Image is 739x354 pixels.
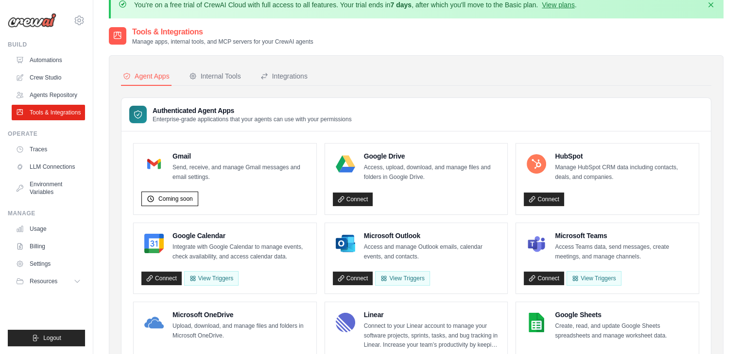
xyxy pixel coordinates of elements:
a: Environment Variables [12,177,85,200]
span: Resources [30,277,57,285]
h4: Google Drive [364,151,500,161]
h4: Google Calendar [172,231,309,241]
p: Access and manage Outlook emails, calendar events, and contacts. [364,242,500,261]
img: Microsoft Teams Logo [527,234,546,253]
button: Internal Tools [187,67,243,86]
a: Agents Repository [12,87,85,103]
button: Logout [8,330,85,346]
h4: Microsoft OneDrive [172,310,309,320]
p: Manage HubSpot CRM data including contacts, deals, and companies. [555,163,691,182]
h4: Gmail [172,151,309,161]
a: Connect [333,193,373,206]
img: Microsoft OneDrive Logo [144,313,164,332]
h4: Microsoft Teams [555,231,691,241]
span: Logout [43,334,61,342]
a: LLM Connections [12,159,85,175]
p: Connect to your Linear account to manage your software projects, sprints, tasks, and bug tracking... [364,322,500,350]
a: Connect [524,272,564,285]
div: Manage [8,209,85,217]
p: Access Teams data, send messages, create meetings, and manage channels. [555,242,691,261]
p: Access, upload, download, and manage files and folders in Google Drive. [364,163,500,182]
p: Create, read, and update Google Sheets spreadsheets and manage worksheet data. [555,322,691,340]
img: Google Calendar Logo [144,234,164,253]
a: Connect [333,272,373,285]
h4: HubSpot [555,151,691,161]
div: Operate [8,130,85,138]
img: Google Drive Logo [336,154,355,174]
a: Connect [141,272,182,285]
p: Manage apps, internal tools, and MCP servers for your CrewAI agents [132,38,313,46]
h4: Linear [364,310,500,320]
h3: Authenticated Agent Apps [153,106,352,115]
button: Resources [12,274,85,289]
img: HubSpot Logo [527,154,546,174]
img: Linear Logo [336,313,355,332]
p: Integrate with Google Calendar to manage events, check availability, and access calendar data. [172,242,309,261]
button: Agent Apps [121,67,172,86]
: View Triggers [567,271,621,286]
div: Agent Apps [123,71,170,81]
a: Tools & Integrations [12,105,85,120]
h2: Tools & Integrations [132,26,313,38]
img: Logo [8,13,56,28]
p: Enterprise-grade applications that your agents can use with your permissions [153,115,352,123]
p: Send, receive, and manage Gmail messages and email settings. [172,163,309,182]
h4: Microsoft Outlook [364,231,500,241]
div: Build [8,41,85,48]
span: Coming soon [158,195,193,203]
a: Crew Studio [12,70,85,85]
img: Google Sheets Logo [527,313,546,332]
img: Microsoft Outlook Logo [336,234,355,253]
a: Usage [12,221,85,237]
a: Traces [12,142,85,157]
a: Billing [12,239,85,254]
a: View plans [542,1,574,9]
img: Gmail Logo [144,154,164,174]
button: View Triggers [184,271,239,286]
div: Internal Tools [189,71,241,81]
button: Integrations [258,67,309,86]
p: Upload, download, and manage files and folders in Microsoft OneDrive. [172,322,309,340]
: View Triggers [375,271,430,286]
a: Settings [12,256,85,272]
a: Connect [524,193,564,206]
div: Integrations [260,71,308,81]
h4: Google Sheets [555,310,691,320]
strong: 7 days [390,1,412,9]
a: Automations [12,52,85,68]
